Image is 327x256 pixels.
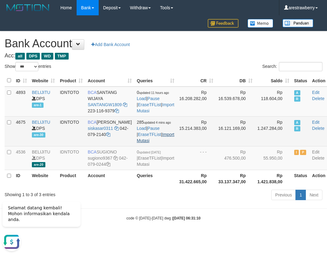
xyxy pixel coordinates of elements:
[294,96,300,102] span: Running
[29,170,57,187] th: Website
[312,156,324,161] a: Delete
[138,132,161,137] a: EraseTFList
[279,62,322,71] input: Search:
[88,90,97,95] span: BCA
[8,10,70,26] span: Selamat datang kembali! Mohon informasikan kendala anda.
[32,120,50,125] a: BELIJITU
[13,146,29,170] td: 4536
[106,132,110,137] a: Copy 0420792140 to clipboard
[137,149,161,154] span: 0
[32,149,50,154] a: BELIJITU
[55,53,69,60] span: TMP
[177,116,216,146] td: Rp 15.214.383,00
[138,102,161,107] a: EraseTFList
[5,62,51,71] label: Show entries
[123,102,127,107] a: Copy SANTANGW1809 to clipboard
[29,146,57,170] td: DPS
[147,126,160,131] a: Pause
[255,75,292,87] th: Saldo: activate to sort column ascending
[32,162,45,167] span: are-20
[292,75,310,87] th: Status
[177,75,216,87] th: CR: activate to sort column ascending
[312,90,319,95] a: Edit
[32,103,44,108] span: are-1
[26,53,40,60] span: DPS
[139,91,169,95] span: updated 11 hours ago
[147,96,160,101] a: Pause
[13,75,29,87] th: ID: activate to sort column ascending
[216,116,255,146] td: Rp 16.121.169,00
[57,116,85,146] td: IDNTOTO
[144,121,171,124] span: updated 4 mins ago
[137,126,146,131] a: Load
[115,108,119,113] a: Copy 2231169379 to clipboard
[255,146,292,170] td: Rp 55.950,00
[137,149,174,167] span: | |
[2,37,21,55] button: Open LiveChat chat widget
[32,132,45,138] span: are-30
[85,75,134,87] th: Account: activate to sort column ascending
[312,126,324,131] a: Delete
[57,146,85,170] td: IDNTOTO
[312,120,319,125] a: Edit
[306,190,322,200] a: Next
[88,156,112,161] a: sugiono9367
[173,216,200,220] strong: [DATE] 06:31:10
[85,146,134,170] td: SUGIONO 042-079-0244
[134,75,177,87] th: Queries: activate to sort column ascending
[294,90,300,95] span: Active
[13,170,29,187] th: ID
[283,19,313,27] img: panduan.png
[312,149,319,154] a: Edit
[271,190,296,200] a: Previous
[29,116,57,146] td: DPS
[137,102,174,113] a: Import Mutasi
[216,87,255,117] td: Rp 16.539.678,00
[177,170,216,187] th: Rp 31.422.665,00
[88,126,113,131] a: siskasar0311
[113,156,118,161] a: Copy sugiono9367 to clipboard
[139,151,161,154] span: updated [DATE]
[127,216,201,220] small: code © [DATE]-[DATE] dwg |
[32,90,50,95] a: BELIJITU
[29,87,57,117] td: DPS
[137,132,174,143] a: Import Mutasi
[255,87,292,117] td: Rp 118.604,00
[294,150,299,155] span: Inactive
[177,146,216,170] td: - - -
[134,170,177,187] th: Queries
[13,87,29,117] td: 4893
[114,126,119,131] a: Copy siskasar0311 to clipboard
[13,116,29,146] td: 4675
[5,53,322,59] h4: Acc:
[216,75,255,87] th: DB: activate to sort column ascending
[137,96,146,101] a: Load
[88,120,97,125] span: BCA
[177,87,216,117] td: Rp 16.208.282,00
[41,53,53,60] span: WD
[85,170,134,187] th: Account
[294,126,300,131] span: Running
[208,19,238,28] img: Feedback.jpg
[248,19,273,28] img: Button%20Memo.svg
[262,62,322,71] label: Search:
[137,120,174,143] span: | | |
[295,190,306,200] a: 1
[15,62,38,71] select: Showentries
[88,149,97,154] span: BCA
[137,90,169,95] span: 0
[15,53,25,60] span: all
[137,120,171,125] span: 285
[87,39,134,50] a: Add Bank Account
[292,170,310,187] th: Status
[216,170,255,187] th: Rp 33.137.347,00
[300,150,306,155] span: Paused
[294,120,300,125] span: Active
[106,162,110,167] a: Copy 0420790244 to clipboard
[216,146,255,170] td: Rp 476.500,00
[138,156,161,161] a: EraseTFList
[5,189,132,198] div: Showing 1 to 3 of 3 entries
[57,87,85,117] td: IDNTOTO
[5,3,51,12] img: MOTION_logo.png
[255,170,292,187] th: Rp 1.421.838,00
